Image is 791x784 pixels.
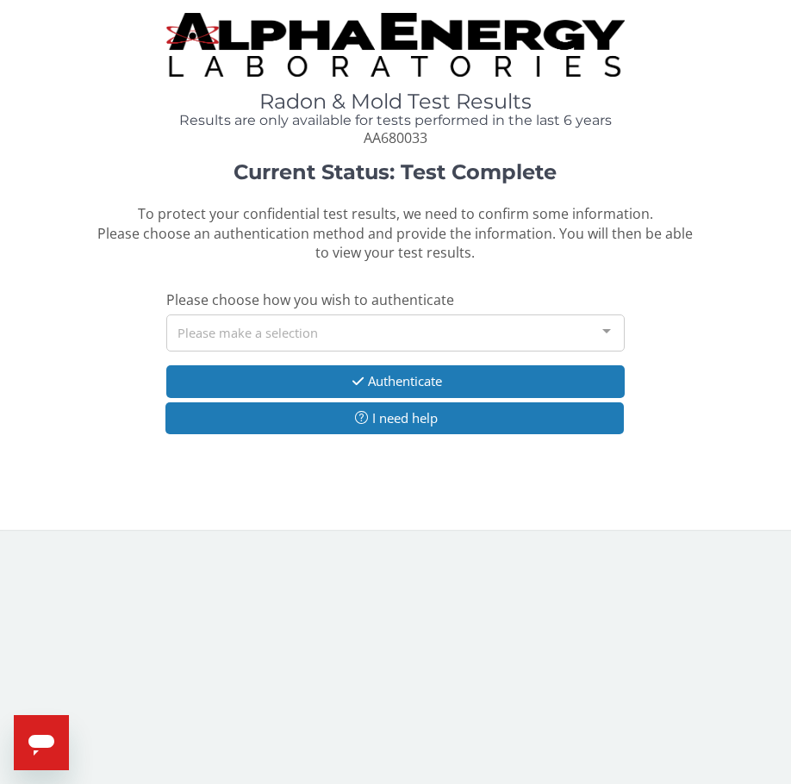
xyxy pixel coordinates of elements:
span: To protect your confidential test results, we need to confirm some information. Please choose an ... [97,204,693,263]
h1: Radon & Mold Test Results [166,90,626,113]
span: Please choose how you wish to authenticate [166,290,454,309]
h4: Results are only available for tests performed in the last 6 years [166,113,626,128]
iframe: Button to launch messaging window, conversation in progress [14,715,69,770]
button: I need help [165,402,625,434]
button: Authenticate [166,365,626,397]
span: Please make a selection [178,322,318,342]
span: AA680033 [364,128,427,147]
img: TightCrop.jpg [166,13,626,77]
strong: Current Status: Test Complete [234,159,557,184]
